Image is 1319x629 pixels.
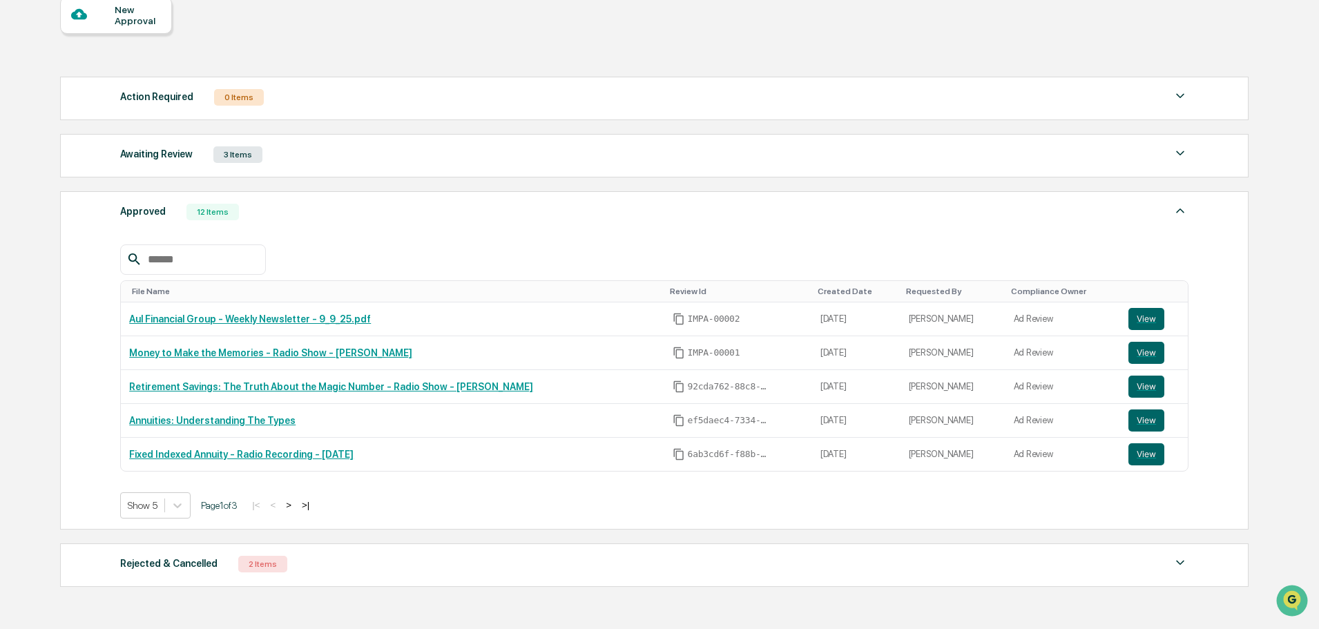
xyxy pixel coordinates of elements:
[14,106,39,130] img: 1746055101610-c473b297-6a78-478c-a979-82029cc54cd1
[688,449,771,460] span: 6ab3cd6f-f88b-4460-aea0-ec859a33aa68
[235,110,251,126] button: Start new chat
[1005,370,1121,404] td: Ad Review
[1172,554,1188,571] img: caret
[901,370,1005,404] td: [PERSON_NAME]
[266,499,280,511] button: <
[28,200,87,214] span: Data Lookup
[100,175,111,186] div: 🗄️
[1128,342,1180,364] a: View
[1128,342,1164,364] button: View
[97,233,167,244] a: Powered byPylon
[8,195,93,220] a: 🔎Data Lookup
[1128,409,1164,432] button: View
[1128,308,1180,330] a: View
[186,204,239,220] div: 12 Items
[114,174,171,188] span: Attestations
[1128,409,1180,432] a: View
[673,448,685,461] span: Copy Id
[901,404,1005,438] td: [PERSON_NAME]
[812,404,901,438] td: [DATE]
[298,499,314,511] button: >|
[47,119,175,130] div: We're available if you need us!
[1005,336,1121,370] td: Ad Review
[688,381,771,392] span: 92cda762-88c8-4765-9d57-1e5705903939
[901,336,1005,370] td: [PERSON_NAME]
[901,302,1005,336] td: [PERSON_NAME]
[688,347,740,358] span: IMPA-00001
[1005,438,1121,471] td: Ad Review
[14,202,25,213] div: 🔎
[238,556,287,572] div: 2 Items
[95,168,177,193] a: 🗄️Attestations
[1131,287,1182,296] div: Toggle SortBy
[673,313,685,325] span: Copy Id
[818,287,895,296] div: Toggle SortBy
[132,287,658,296] div: Toggle SortBy
[673,347,685,359] span: Copy Id
[120,554,218,572] div: Rejected & Cancelled
[906,287,1000,296] div: Toggle SortBy
[1011,287,1115,296] div: Toggle SortBy
[214,89,264,106] div: 0 Items
[812,370,901,404] td: [DATE]
[673,380,685,393] span: Copy Id
[129,381,533,392] a: Retirement Savings: The Truth About the Magic Number - Radio Show - [PERSON_NAME]
[129,313,371,325] a: Aul Financial Group - Weekly Newsletter - 9_9_25.pdf
[1128,376,1180,398] a: View
[1275,583,1312,621] iframe: Open customer support
[129,415,296,426] a: Annuities: Understanding The Types
[213,146,262,163] div: 3 Items
[1005,404,1121,438] td: Ad Review
[115,4,161,26] div: New Approval
[1128,376,1164,398] button: View
[248,499,264,511] button: |<
[14,29,251,51] p: How can we help?
[670,287,807,296] div: Toggle SortBy
[673,414,685,427] span: Copy Id
[1172,202,1188,219] img: caret
[14,175,25,186] div: 🖐️
[1128,308,1164,330] button: View
[120,88,193,106] div: Action Required
[812,336,901,370] td: [DATE]
[282,499,296,511] button: >
[688,415,771,426] span: ef5daec4-7334-4458-b1d9-a181fd4f575d
[1005,302,1121,336] td: Ad Review
[28,174,89,188] span: Preclearance
[47,106,227,119] div: Start new chat
[1128,443,1164,465] button: View
[1172,145,1188,162] img: caret
[901,438,1005,471] td: [PERSON_NAME]
[129,449,354,460] a: Fixed Indexed Annuity - Radio Recording - [DATE]
[137,234,167,244] span: Pylon
[120,145,193,163] div: Awaiting Review
[1128,443,1180,465] a: View
[812,438,901,471] td: [DATE]
[1172,88,1188,104] img: caret
[129,347,412,358] a: Money to Make the Memories - Radio Show - [PERSON_NAME]
[120,202,166,220] div: Approved
[8,168,95,193] a: 🖐️Preclearance
[812,302,901,336] td: [DATE]
[201,500,238,511] span: Page 1 of 3
[688,313,740,325] span: IMPA-00002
